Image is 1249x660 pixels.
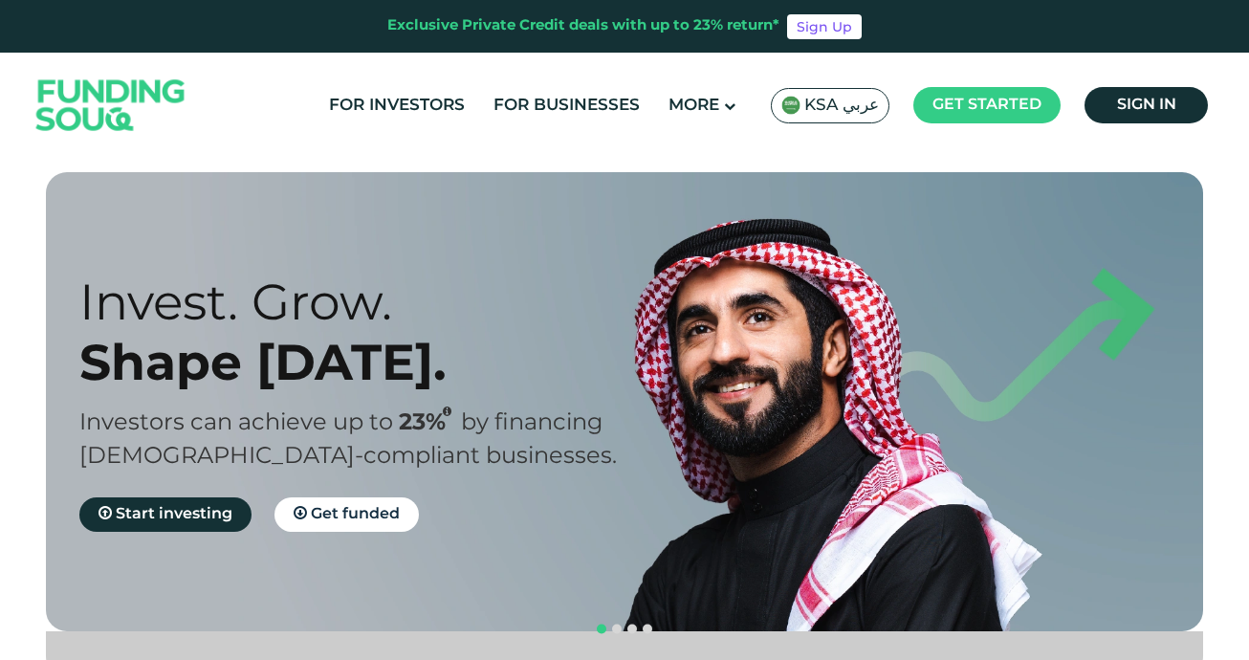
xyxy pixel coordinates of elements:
span: KSA عربي [804,95,879,117]
a: Get funded [274,497,419,532]
span: Get started [932,98,1041,112]
button: navigation [594,622,609,637]
i: 23% IRR (expected) ~ 15% Net yield (expected) [443,407,451,417]
span: More [668,98,719,114]
span: Start investing [116,507,232,521]
button: navigation [609,622,624,637]
span: Investors can achieve up to [79,412,393,434]
a: Sign in [1085,87,1208,123]
div: Invest. Grow. [79,272,658,332]
div: Shape [DATE]. [79,332,658,392]
a: For Businesses [489,90,645,121]
a: Sign Up [787,14,862,39]
span: Get funded [311,507,400,521]
span: 23% [399,412,461,434]
a: Start investing [79,497,252,532]
a: For Investors [324,90,470,121]
img: Logo [17,57,205,154]
span: Sign in [1117,98,1176,112]
div: Exclusive Private Credit deals with up to 23% return* [387,15,779,37]
button: navigation [640,622,655,637]
img: SA Flag [781,96,800,115]
button: navigation [624,622,640,637]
